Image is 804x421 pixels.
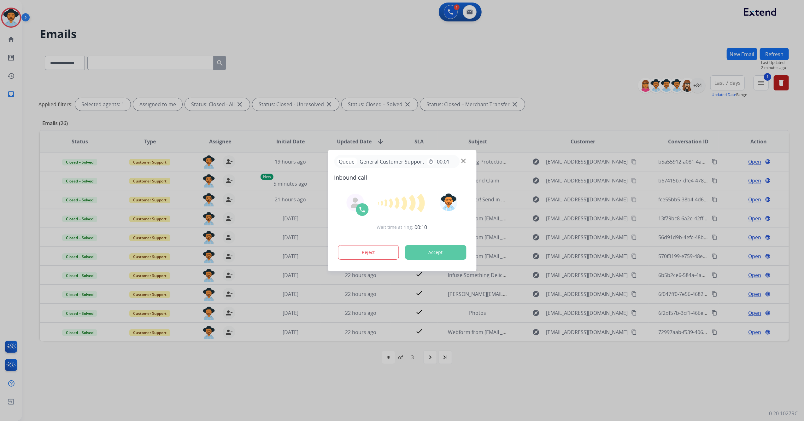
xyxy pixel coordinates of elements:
[358,206,366,213] img: call-icon
[461,159,466,164] img: close-button
[428,159,433,164] mat-icon: timer
[350,198,360,208] img: agent-avatar
[377,224,414,230] span: Wait time at ring:
[334,173,470,182] span: Inbound call
[337,158,357,165] p: Queue
[769,410,798,417] p: 0.20.1027RC
[440,193,458,211] img: avatar
[357,158,427,165] span: General Customer Support
[437,158,449,165] span: 00:01
[405,245,466,260] button: Accept
[338,245,399,260] button: Reject
[415,223,427,231] span: 00:10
